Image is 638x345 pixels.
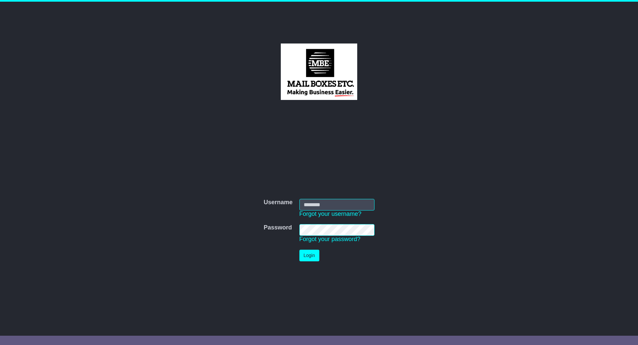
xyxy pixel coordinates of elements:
[299,250,319,261] button: Login
[299,236,361,242] a: Forgot your password?
[264,199,292,206] label: Username
[281,43,357,100] img: MBE Brisbane CBD
[299,211,362,217] a: Forgot your username?
[264,224,292,231] label: Password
